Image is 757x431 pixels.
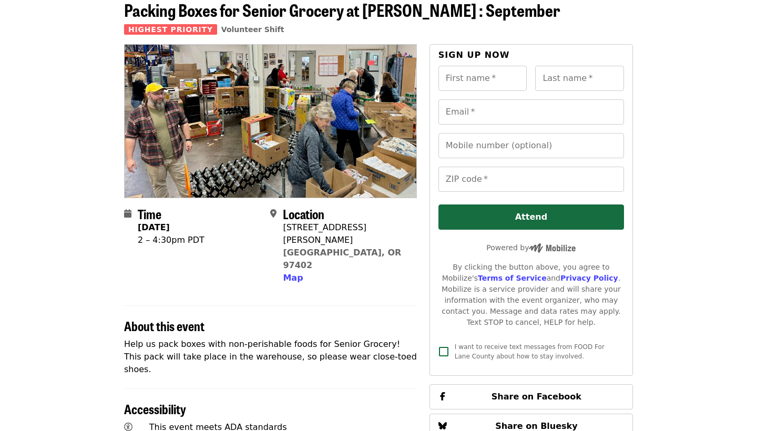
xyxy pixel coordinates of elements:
[125,45,416,197] img: Packing Boxes for Senior Grocery at Bailey Hill : September organized by FOOD For Lane County
[138,222,170,232] strong: [DATE]
[283,273,303,283] span: Map
[535,66,624,91] input: Last name
[529,243,576,253] img: Powered by Mobilize
[270,209,277,219] i: map-marker-alt icon
[486,243,576,252] span: Powered by
[138,204,161,223] span: Time
[438,50,510,60] span: Sign up now
[124,338,417,376] p: Help us pack boxes with non-perishable foods for Senior Grocery! This pack will take place in the...
[283,204,324,223] span: Location
[124,399,186,418] span: Accessibility
[438,167,624,192] input: ZIP code
[283,248,401,270] a: [GEOGRAPHIC_DATA], OR 97402
[124,209,131,219] i: calendar icon
[438,204,624,230] button: Attend
[138,234,204,247] div: 2 – 4:30pm PDT
[221,25,284,34] a: Volunteer Shift
[492,392,581,402] span: Share on Facebook
[283,272,303,284] button: Map
[429,384,633,409] button: Share on Facebook
[438,99,624,125] input: Email
[283,221,408,247] div: [STREET_ADDRESS][PERSON_NAME]
[495,421,578,431] span: Share on Bluesky
[438,66,527,91] input: First name
[124,24,217,35] span: Highest Priority
[124,316,204,335] span: About this event
[438,133,624,158] input: Mobile number (optional)
[438,262,624,328] div: By clicking the button above, you agree to Mobilize's and . Mobilize is a service provider and wi...
[455,343,605,360] span: I want to receive text messages from FOOD For Lane County about how to stay involved.
[478,274,547,282] a: Terms of Service
[560,274,618,282] a: Privacy Policy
